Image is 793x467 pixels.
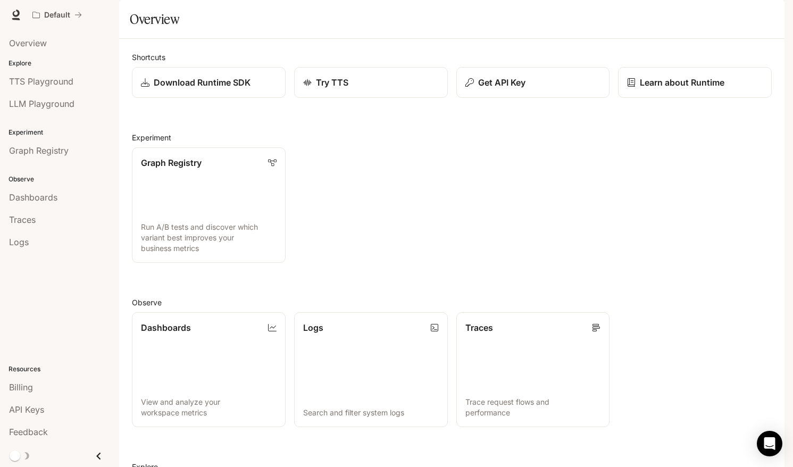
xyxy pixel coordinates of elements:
[132,132,772,143] h2: Experiment
[141,397,277,418] p: View and analyze your workspace metrics
[130,9,179,30] h1: Overview
[303,321,323,334] p: Logs
[132,67,286,98] a: Download Runtime SDK
[294,312,448,428] a: LogsSearch and filter system logs
[141,156,202,169] p: Graph Registry
[154,76,251,89] p: Download Runtime SDK
[294,67,448,98] a: Try TTS
[465,321,493,334] p: Traces
[618,67,772,98] a: Learn about Runtime
[456,67,610,98] button: Get API Key
[478,76,525,89] p: Get API Key
[141,321,191,334] p: Dashboards
[640,76,724,89] p: Learn about Runtime
[303,407,439,418] p: Search and filter system logs
[132,52,772,63] h2: Shortcuts
[316,76,348,89] p: Try TTS
[44,11,70,20] p: Default
[28,4,87,26] button: All workspaces
[456,312,610,428] a: TracesTrace request flows and performance
[132,297,772,308] h2: Observe
[465,397,601,418] p: Trace request flows and performance
[757,431,782,456] div: Open Intercom Messenger
[141,222,277,254] p: Run A/B tests and discover which variant best improves your business metrics
[132,147,286,263] a: Graph RegistryRun A/B tests and discover which variant best improves your business metrics
[132,312,286,428] a: DashboardsView and analyze your workspace metrics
